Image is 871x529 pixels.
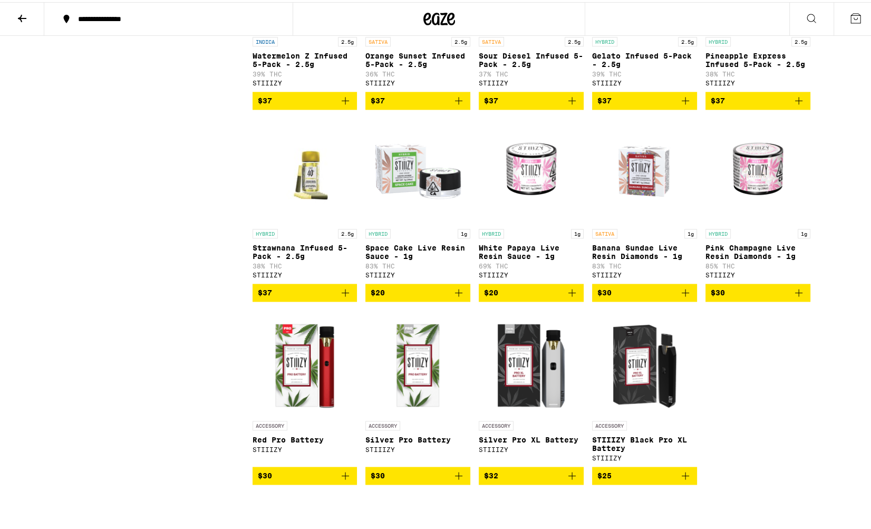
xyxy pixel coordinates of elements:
div: STIIIZY [365,78,470,84]
div: STIIIZY [705,78,810,84]
img: STIIIZY - Silver Pro Battery [365,308,470,413]
span: Hi. Need any help? [6,7,76,16]
span: $37 [597,94,612,103]
button: Add to bag [705,282,810,300]
a: Open page for Space Cake Live Resin Sauce - 1g from STIIIZY [365,116,470,282]
span: $25 [597,469,612,478]
button: Add to bag [365,282,470,300]
p: SATIVA [365,35,391,44]
p: 2.5g [451,35,470,44]
a: Open page for Banana Sundae Live Resin Diamonds - 1g from STIIIZY [592,116,697,282]
a: Open page for Pink Champagne Live Resin Diamonds - 1g from STIIIZY [705,116,810,282]
a: Open page for STIIIZY Black Pro XL Battery from STIIIZY [592,308,697,465]
div: STIIIZY [365,444,470,451]
button: Add to bag [479,465,584,483]
p: Strawnana Infused 5-Pack - 2.5g [253,242,357,258]
p: White Papaya Live Resin Sauce - 1g [479,242,584,258]
img: STIIIZY - Strawnana Infused 5-Pack - 2.5g [253,116,357,222]
div: STIIIZY [479,444,584,451]
div: STIIIZY [253,444,357,451]
p: 38% THC [705,69,810,75]
button: Add to bag [253,282,357,300]
span: $20 [484,286,498,295]
p: 37% THC [479,69,584,75]
p: 39% THC [592,69,697,75]
p: Pink Champagne Live Resin Diamonds - 1g [705,242,810,258]
p: 2.5g [678,35,697,44]
img: STIIIZY - Banana Sundae Live Resin Diamonds - 1g [592,116,697,222]
button: Add to bag [705,90,810,108]
span: $32 [484,469,498,478]
p: HYBRID [592,35,617,44]
span: $30 [597,286,612,295]
img: STIIIZY - Space Cake Live Resin Sauce - 1g [365,116,470,222]
button: Add to bag [253,90,357,108]
p: ACCESSORY [365,419,400,428]
img: STIIIZY - White Papaya Live Resin Sauce - 1g [479,116,584,222]
a: Open page for White Papaya Live Resin Sauce - 1g from STIIIZY [479,116,584,282]
a: Open page for Red Pro Battery from STIIIZY [253,308,357,465]
p: Sour Diesel Infused 5-Pack - 2.5g [479,50,584,66]
button: Add to bag [479,282,584,300]
span: $37 [258,286,272,295]
p: HYBRID [365,227,391,236]
div: STIIIZY [365,270,470,276]
button: Add to bag [479,90,584,108]
p: Orange Sunset Infused 5-Pack - 2.5g [365,50,470,66]
span: $37 [484,94,498,103]
p: 2.5g [565,35,584,44]
a: Open page for Strawnana Infused 5-Pack - 2.5g from STIIIZY [253,116,357,282]
p: Silver Pro XL Battery [479,434,584,442]
p: Red Pro Battery [253,434,357,442]
p: Silver Pro Battery [365,434,470,442]
span: $37 [371,94,385,103]
a: Open page for Silver Pro XL Battery from STIIIZY [479,308,584,465]
p: 85% THC [705,261,810,267]
span: $37 [711,94,725,103]
p: 1g [798,227,810,236]
div: STIIIZY [253,78,357,84]
span: $30 [371,469,385,478]
img: STIIIZY - Red Pro Battery [253,308,357,413]
button: Add to bag [592,282,697,300]
img: STIIIZY - Pink Champagne Live Resin Diamonds - 1g [705,116,810,222]
p: 1g [684,227,697,236]
p: HYBRID [253,227,278,236]
div: STIIIZY [479,78,584,84]
p: 69% THC [479,261,584,267]
span: $30 [258,469,272,478]
span: $30 [711,286,725,295]
div: STIIIZY [592,453,697,459]
p: 38% THC [253,261,357,267]
p: Gelato Infused 5-Pack - 2.5g [592,50,697,66]
span: $37 [258,94,272,103]
p: SATIVA [479,35,504,44]
div: STIIIZY [253,270,357,276]
p: STIIIZY Black Pro XL Battery [592,434,697,450]
p: Space Cake Live Resin Sauce - 1g [365,242,470,258]
button: Add to bag [365,465,470,483]
p: ACCESSORY [253,419,287,428]
p: HYBRID [705,227,731,236]
p: 36% THC [365,69,470,75]
p: Watermelon Z Infused 5-Pack - 2.5g [253,50,357,66]
p: 83% THC [365,261,470,267]
p: 2.5g [338,227,357,236]
p: 1g [571,227,584,236]
button: Add to bag [253,465,357,483]
div: STIIIZY [592,78,697,84]
button: Add to bag [592,465,697,483]
p: Banana Sundae Live Resin Diamonds - 1g [592,242,697,258]
p: 2.5g [338,35,357,44]
img: STIIIZY - STIIIZY Black Pro XL Battery [592,308,697,413]
button: Add to bag [592,90,697,108]
p: INDICA [253,35,278,44]
p: 1g [458,227,470,236]
a: Open page for Silver Pro Battery from STIIIZY [365,308,470,465]
div: STIIIZY [479,270,584,276]
p: 39% THC [253,69,357,75]
p: SATIVA [592,227,617,236]
p: ACCESSORY [479,419,514,428]
img: STIIIZY - Silver Pro XL Battery [479,308,584,413]
p: HYBRID [705,35,731,44]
